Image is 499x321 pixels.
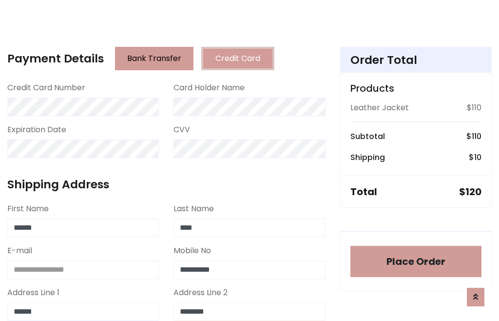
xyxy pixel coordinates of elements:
[173,245,211,257] label: Mobile No
[7,52,104,65] h4: Payment Details
[115,47,193,70] button: Bank Transfer
[7,82,85,94] label: Credit Card Number
[7,287,59,299] label: Address Line 1
[474,152,481,163] span: 10
[7,124,66,136] label: Expiration Date
[350,153,385,162] h6: Shipping
[465,185,481,199] span: 120
[7,245,32,257] label: E-mail
[350,53,481,67] h4: Order Total
[350,132,385,141] h6: Subtotal
[459,186,481,198] h5: $
[173,203,214,215] label: Last Name
[350,186,377,198] h5: Total
[7,178,326,191] h4: Shipping Address
[173,287,228,299] label: Address Line 2
[173,124,190,136] label: CVV
[7,203,49,215] label: First Name
[201,47,274,70] button: Credit Card
[350,246,481,277] button: Place Order
[467,102,481,114] p: $110
[472,131,481,142] span: 110
[173,82,245,94] label: Card Holder Name
[466,132,481,141] h6: $
[350,102,409,114] p: Leather Jacket
[469,153,481,162] h6: $
[350,82,481,94] h5: Products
